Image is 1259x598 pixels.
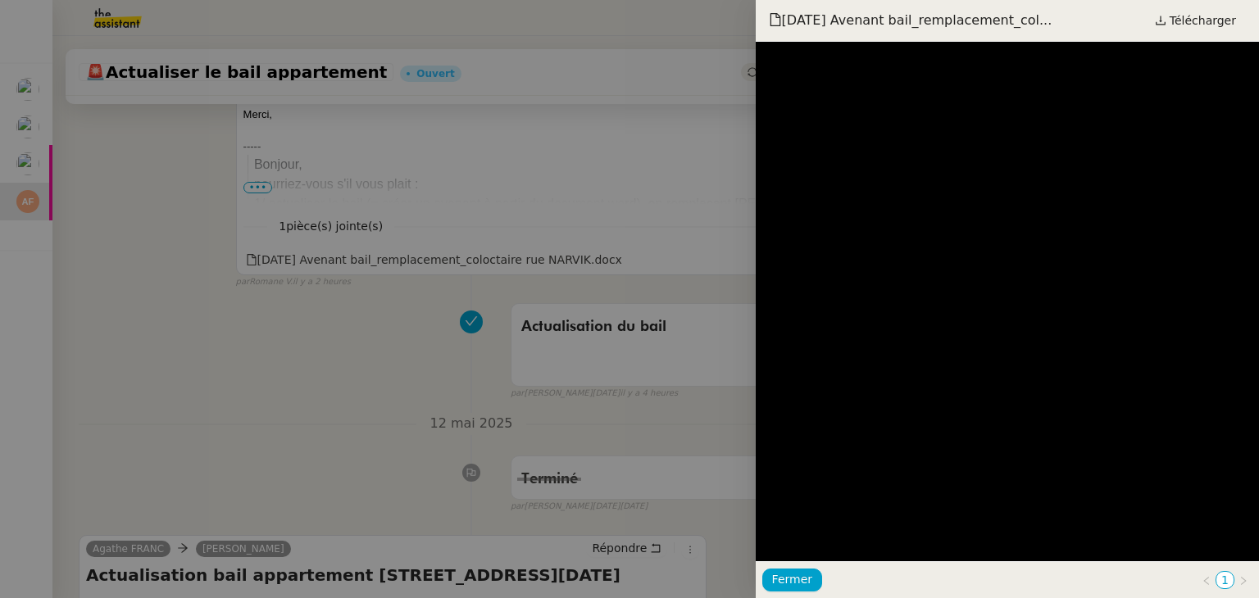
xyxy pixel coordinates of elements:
li: 1 [1216,571,1234,589]
button: Fermer [762,569,822,591]
button: Page suivante [1234,571,1252,589]
a: Télécharger [1145,9,1246,32]
a: 1 [1216,572,1234,588]
span: [DATE] Avenant bail_remplacement_col... [769,11,1052,29]
span: Télécharger [1170,10,1236,31]
button: Page précédente [1198,571,1216,589]
span: Fermer [772,570,812,589]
